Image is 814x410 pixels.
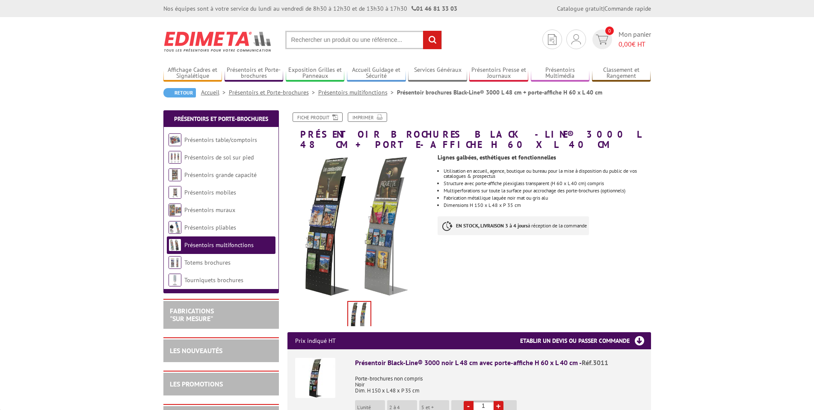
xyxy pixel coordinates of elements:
[163,88,196,97] a: Retour
[582,358,608,367] span: Réf.3011
[170,346,222,355] a: LES NOUVEAUTÉS
[170,380,223,388] a: LES PROMOTIONS
[347,66,406,80] a: Accueil Guidage et Sécurité
[531,66,590,80] a: Présentoirs Multimédia
[444,203,651,208] li: Dimensions H 150 x L 48 x P 35 cm
[548,34,556,45] img: devis rapide
[355,358,643,368] div: Présentoir Black-Line® 3000 noir L 48 cm avec porte-affiche H 60 x L 40 cm -
[557,4,651,13] div: |
[469,66,528,80] a: Présentoirs Presse et Journaux
[355,370,643,394] p: Porte-brochures non compris Noir Dim. H 150 x L 48 x P 35 cm
[592,66,651,80] a: Classement et Rangement
[163,66,222,80] a: Affichage Cadres et Signalétique
[456,222,528,229] strong: EN STOCK, LIVRAISON 3 à 4 jours
[281,112,657,150] h1: Présentoir brochures Black-Line® 3000 L 48 cm + porte-affiche H 60 x L 40 cm
[438,216,589,235] p: à réception de la commande
[169,204,181,216] img: Présentoirs muraux
[571,34,581,44] img: devis rapide
[169,274,181,286] img: Tourniquets brochures
[169,239,181,251] img: Présentoirs multifonctions
[169,186,181,199] img: Présentoirs mobiles
[397,88,602,97] li: Présentoir brochures Black-Line® 3000 L 48 cm + porte-affiche H 60 x L 40 cm
[423,31,441,49] input: rechercher
[201,88,229,96] a: Accueil
[225,66,284,80] a: Présentoirs et Porte-brochures
[619,40,632,48] span: 0,00
[348,302,370,328] img: presentoirs_multifonctions_3011.jpg
[605,27,614,35] span: 0
[604,5,651,12] a: Commande rapide
[348,112,387,122] a: Imprimer
[184,241,254,249] a: Présentoirs multifonctions
[596,35,608,44] img: devis rapide
[286,66,345,80] a: Exposition Grilles et Panneaux
[411,5,457,12] strong: 01 46 81 33 03
[184,189,236,196] a: Présentoirs mobiles
[184,136,257,144] a: Présentoirs table/comptoirs
[444,168,651,179] li: Utilisation en accueil, agence, boutique ou bureau pour la mise à disposition du public de vos ca...
[163,26,272,57] img: Edimeta
[184,224,236,231] a: Présentoirs pliables
[444,195,651,201] li: Fabrication métallique laquée noir mat ou gris alu
[520,332,651,349] h3: Etablir un devis ou passer commande
[590,29,651,49] a: devis rapide 0 Mon panier 0,00€ HT
[619,39,651,49] span: € HT
[169,221,181,234] img: Présentoirs pliables
[170,307,214,323] a: FABRICATIONS"Sur Mesure"
[287,154,432,298] img: presentoirs_multifonctions_3011.jpg
[444,181,651,186] li: Structure avec porte-affiche plexiglass transparent (H 60 x L 40 cm) compris
[184,153,254,161] a: Présentoirs de sol sur pied
[619,29,651,49] span: Mon panier
[285,31,442,49] input: Rechercher un produit ou une référence...
[408,66,467,80] a: Services Généraux
[169,256,181,269] img: Totems brochures
[444,188,651,193] li: Multiperforations sur toute la surface pour accrochage des porte-brochures (optionnels)
[184,276,243,284] a: Tourniquets brochures
[169,151,181,164] img: Présentoirs de sol sur pied
[295,332,336,349] p: Prix indiqué HT
[184,171,257,179] a: Présentoirs grande capacité
[295,358,335,398] img: Présentoir Black-Line® 3000 noir L 48 cm avec porte-affiche H 60 x L 40 cm
[184,259,231,266] a: Totems brochures
[438,153,556,161] strong: Lignes galbées, esthétiques et fonctionnelles
[174,115,268,123] a: Présentoirs et Porte-brochures
[229,88,318,96] a: Présentoirs et Porte-brochures
[318,88,397,96] a: Présentoirs multifonctions
[293,112,343,122] a: Fiche produit
[169,168,181,181] img: Présentoirs grande capacité
[184,206,235,214] a: Présentoirs muraux
[557,5,603,12] a: Catalogue gratuit
[163,4,457,13] div: Nos équipes sont à votre service du lundi au vendredi de 8h30 à 12h30 et de 13h30 à 17h30
[169,133,181,146] img: Présentoirs table/comptoirs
